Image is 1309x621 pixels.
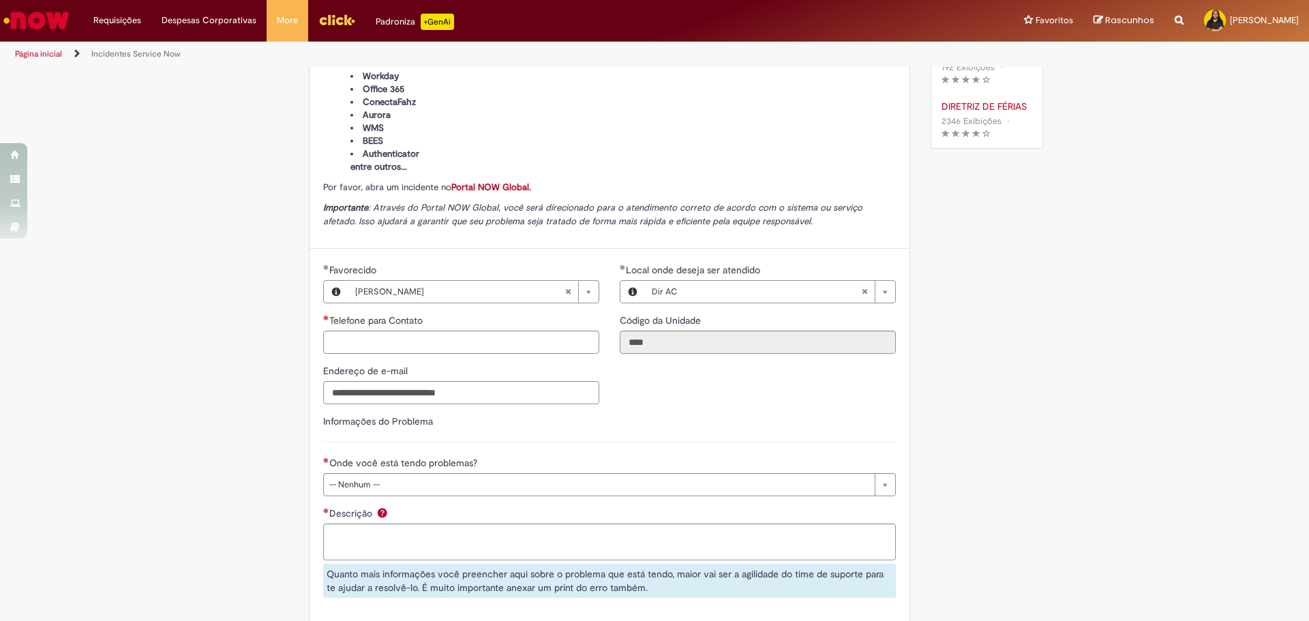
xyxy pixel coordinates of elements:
span: Rascunhos [1105,14,1154,27]
abbr: Limpar campo Favorecido [558,281,578,303]
img: click_logo_yellow_360x200.png [318,10,355,30]
span: 2346 Exibições [942,115,1002,127]
textarea: Descrição [323,524,896,560]
a: Incidentes Service Now [91,48,181,59]
span: Obrigatório Preenchido [620,264,626,270]
label: Somente leitura - Código da Unidade [620,314,704,327]
span: ConectaFahz [363,96,416,108]
input: Código da Unidade [620,331,896,354]
span: Onde você está tendo problemas? [329,457,480,469]
a: Rascunhos [1094,14,1154,27]
button: Favorecido, Visualizar este registro Elenilson Dos Santos Pereira [324,281,348,303]
div: Padroniza [376,14,454,30]
span: BEES [363,135,383,147]
span: Ajuda para Descrição [374,507,391,518]
span: Descrição [329,507,375,519]
span: Workday [363,70,399,82]
span: Authenticator [363,148,419,160]
span: • [1004,112,1012,130]
input: Endereço de e-mail [323,381,599,404]
span: Dir AC [652,281,861,303]
span: Telefone para Contato [329,314,425,327]
span: Necessários [323,508,329,513]
span: Necessários - Local onde deseja ser atendido [626,264,763,276]
img: ServiceNow [1,7,72,34]
a: DIRETRIZ DE FÉRIAS [942,100,1032,113]
a: Dir ACLimpar campo Local onde deseja ser atendido [645,281,895,303]
button: Local onde deseja ser atendido, Visualizar este registro Dir AC [620,281,645,303]
span: Por favor, abra um incidente no [323,181,531,193]
p: +GenAi [421,14,454,30]
input: Telefone para Contato [323,331,599,354]
span: : Através do Portal NOW Global, você será direcionado para o atendimento correto de acordo com o ... [323,202,862,227]
span: • [997,58,1006,76]
span: [PERSON_NAME] [355,281,565,303]
a: Portal NOW Global. [451,181,531,193]
span: Favoritos [1036,14,1073,27]
span: -- Nenhum -- [329,474,868,496]
label: Informações do Problema [323,415,433,427]
span: [PERSON_NAME] [1230,14,1299,26]
span: Requisições [93,14,141,27]
span: Office 365 [363,83,404,95]
span: entre outros... [350,161,407,172]
span: More [277,14,298,27]
div: Quanto mais informações você preencher aqui sobre o problema que está tendo, maior vai ser a agil... [323,564,896,598]
abbr: Limpar campo Local onde deseja ser atendido [854,281,875,303]
span: Endereço de e-mail [323,365,410,377]
span: Despesas Corporativas [162,14,256,27]
a: Página inicial [15,48,62,59]
ul: Trilhas de página [10,42,862,67]
a: [PERSON_NAME]Limpar campo Favorecido [348,281,599,303]
span: 192 Exibições [942,61,995,73]
span: Necessários [323,315,329,320]
span: Aurora [363,109,391,121]
span: Favorecido, Elenilson Dos Santos Pereira [329,264,379,276]
span: Obrigatório Preenchido [323,264,329,270]
strong: Importante [323,202,368,213]
span: WMS [363,122,384,134]
span: Necessários [323,457,329,463]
